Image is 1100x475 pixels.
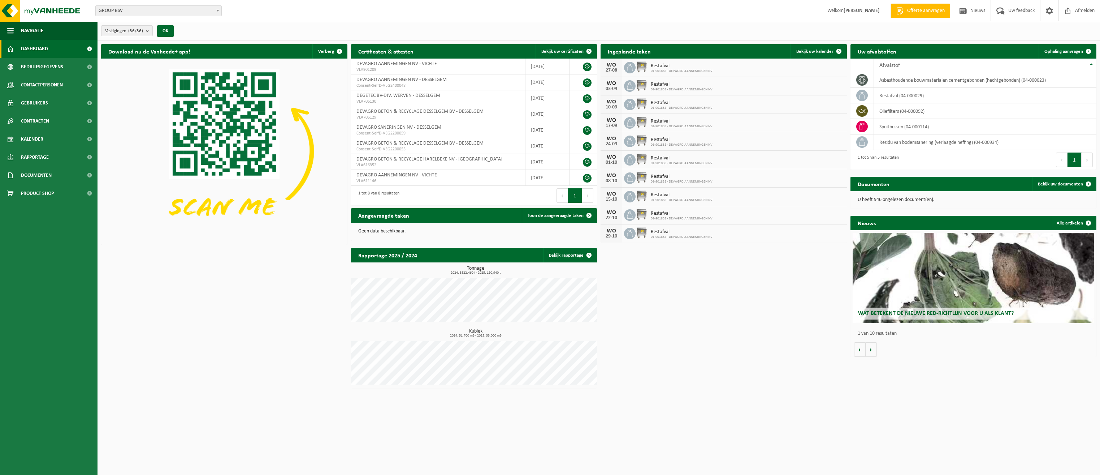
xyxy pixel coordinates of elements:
div: 22-10 [604,215,619,221]
span: Wat betekent de nieuwe RED-richtlijn voor u als klant? [858,311,1014,316]
button: Vestigingen(36/36) [101,25,153,36]
div: 24-09 [604,142,619,147]
div: 27-08 [604,68,619,73]
span: Bekijk uw documenten [1038,182,1083,187]
span: Verberg [318,49,334,54]
span: Vestigingen [105,26,143,37]
p: Geen data beschikbaar. [358,229,590,234]
span: VLA611146 [356,178,520,184]
span: 2024: 3522,460 t - 2025: 180,940 t [355,271,597,275]
span: GROUP BSV [95,5,222,16]
td: [DATE] [525,122,570,138]
span: Contactpersonen [21,76,63,94]
span: DEVAGRO BETON & RECYCLAGE DESSELGEM BV - DESSELGEM [356,141,484,146]
span: 01-901838 - DEVAGRO AANNEMINGEN NV [651,235,713,239]
div: 08-10 [604,179,619,184]
span: Restafval [651,100,713,106]
a: Offerte aanvragen [891,4,950,18]
a: Alle artikelen [1051,216,1096,230]
span: 01-901838 - DEVAGRO AANNEMINGEN NV [651,87,713,92]
div: WO [604,117,619,123]
h2: Uw afvalstoffen [850,44,904,58]
img: WB-1100-GAL-GY-02 [636,134,648,147]
a: Bekijk uw documenten [1032,177,1096,191]
img: WB-1100-GAL-GY-02 [636,153,648,165]
span: 01-901838 - DEVAGRO AANNEMINGEN NV [651,217,713,221]
div: WO [604,228,619,234]
span: Bekijk uw kalender [796,49,833,54]
h2: Documenten [850,177,897,191]
p: 1 van 10 resultaten [858,331,1093,336]
span: DEVAGRO AANNEMINGEN NV - DESSELGEM [356,77,447,82]
span: DEVAGRO AANNEMINGEN NV - VICHTE [356,172,437,178]
h2: Ingeplande taken [601,44,658,58]
div: WO [604,136,619,142]
div: 29-10 [604,234,619,239]
span: Navigatie [21,22,43,40]
td: [DATE] [525,138,570,154]
h3: Tonnage [355,266,597,275]
span: Contracten [21,112,49,130]
div: WO [604,62,619,68]
span: Ophaling aanvragen [1044,49,1083,54]
count: (36/36) [128,29,143,33]
img: WB-1100-GAL-GY-02 [636,208,648,221]
span: DEVAGRO BETON & RECYCLAGE HARELBEKE NV - [GEOGRAPHIC_DATA] [356,157,502,162]
div: 01-10 [604,160,619,165]
td: residu van bodemsanering (verlaagde heffing) (04-000934) [874,134,1096,150]
span: Restafval [651,174,713,180]
img: WB-1100-GAL-GY-02 [636,79,648,91]
td: asbesthoudende bouwmaterialen cementgebonden (hechtgebonden) (04-000023) [874,72,1096,88]
span: 2024: 51,700 m3 - 2025: 33,000 m3 [355,334,597,338]
span: Rapportage [21,148,49,166]
button: OK [157,25,174,37]
span: DEGETEC BV-DIV. WERVEN - DESSELGEM [356,93,440,98]
span: 01-901838 - DEVAGRO AANNEMINGEN NV [651,143,713,147]
span: Restafval [651,211,713,217]
span: DEVAGRO BETON & RECYCLAGE DESSELGEM BV - DESSELGEM [356,109,484,114]
a: Bekijk uw kalender [791,44,846,59]
h2: Nieuws [850,216,883,230]
td: [DATE] [525,170,570,186]
img: WB-1100-GAL-GY-02 [636,116,648,128]
span: Restafval [651,82,713,87]
span: Consent-SelfD-VEG2200059 [356,130,520,136]
span: Documenten [21,166,52,184]
td: [DATE] [525,106,570,122]
img: WB-1100-GAL-GY-02 [636,227,648,239]
h2: Download nu de Vanheede+ app! [101,44,198,58]
span: 01-901838 - DEVAGRO AANNEMINGEN NV [651,198,713,202]
div: WO [604,81,619,86]
button: Previous [1056,153,1067,167]
span: Restafval [651,63,713,69]
span: VLA616352 [356,162,520,168]
td: [DATE] [525,74,570,90]
a: Toon de aangevraagde taken [522,208,596,223]
button: 1 [568,188,582,203]
p: U heeft 946 ongelezen document(en). [858,197,1090,202]
div: WO [604,173,619,179]
button: Volgende [866,342,877,357]
td: [DATE] [525,154,570,170]
div: 15-10 [604,197,619,202]
td: spuitbussen (04-000114) [874,119,1096,134]
span: Kalender [21,130,43,148]
img: WB-1100-GAL-GY-02 [636,98,648,110]
button: 1 [1067,153,1082,167]
span: Restafval [651,119,713,124]
span: 01-901838 - DEVAGRO AANNEMINGEN NV [651,161,713,166]
span: Toon de aangevraagde taken [528,213,584,218]
h3: Kubiek [355,329,597,338]
span: Bekijk uw certificaten [541,49,584,54]
span: DEVAGRO SANERINGEN NV - DESSELGEM [356,125,441,130]
a: Ophaling aanvragen [1039,44,1096,59]
span: Restafval [651,229,713,235]
span: Product Shop [21,184,54,202]
span: Restafval [651,137,713,143]
span: VLA706129 [356,115,520,120]
strong: [PERSON_NAME] [844,8,880,13]
td: [DATE] [525,90,570,106]
div: 1 tot 8 van 8 resultaten [355,188,399,204]
button: Next [582,188,593,203]
span: DEVAGRO AANNEMINGEN NV - VICHTE [356,61,437,67]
